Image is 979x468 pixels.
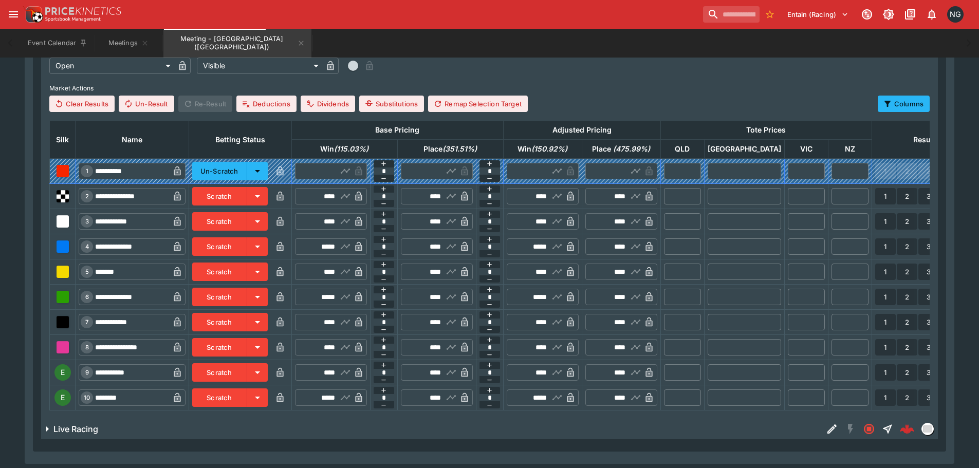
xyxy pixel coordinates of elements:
span: 7 [83,319,90,326]
button: 2 [897,389,917,406]
button: 1 [875,364,896,381]
button: open drawer [4,5,23,24]
span: 1 [84,167,90,175]
a: 1f80e062-6849-4448-91c3-d87a0fe3120c [897,419,917,439]
em: ( 475.99 %) [613,144,650,153]
button: Scratch [192,288,247,306]
button: 2 [897,188,917,204]
button: Un-Scratch [192,162,247,180]
th: VIC [784,140,828,159]
img: logo-cerberus--red.svg [900,422,914,436]
h6: Live Racing [53,424,98,435]
th: Base Pricing [291,121,503,140]
div: E [54,389,71,406]
button: Meeting - Manukau (NZ) [163,29,311,58]
img: PriceKinetics [45,7,121,15]
button: Straight [878,420,897,438]
th: Betting Status [189,121,292,159]
button: Edit Detail [823,420,841,438]
th: Name [76,121,189,159]
span: 5 [83,268,91,275]
button: Scratch [192,237,247,256]
button: Scratch [192,338,247,357]
div: 1f80e062-6849-4448-91c3-d87a0fe3120c [900,422,914,436]
button: 2 [897,289,917,305]
th: NZ [828,140,872,159]
span: 9 [83,369,91,376]
button: Columns [878,96,930,112]
button: Deductions [236,96,297,112]
button: 2 [897,264,917,280]
button: 2 [897,238,917,255]
button: 1 [875,389,896,406]
button: 1 [875,238,896,255]
div: liveracing [921,423,934,435]
span: 4 [83,243,91,250]
img: liveracing [922,423,933,435]
button: 1 [875,264,896,280]
th: QLD [660,140,704,159]
button: Documentation [901,5,919,24]
div: Nick Goss [947,6,964,23]
button: Dividends [301,96,355,112]
em: ( 150.92 %) [531,144,567,153]
th: Win [291,140,397,159]
button: Nick Goss [944,3,967,26]
img: Sportsbook Management [45,17,101,22]
th: [GEOGRAPHIC_DATA] [704,140,784,159]
button: 2 [897,213,917,230]
button: 3 [918,238,939,255]
button: Scratch [192,313,247,331]
button: 3 [918,264,939,280]
th: Adjusted Pricing [503,121,660,140]
button: 3 [918,389,939,406]
button: Remap Selection Target [428,96,528,112]
button: SGM Disabled [841,420,860,438]
button: 2 [897,314,917,330]
button: Closed [860,420,878,438]
button: Clear Results [49,96,115,112]
button: Scratch [192,212,247,231]
button: Substitutions [359,96,424,112]
button: 3 [918,314,939,330]
img: PriceKinetics Logo [23,4,43,25]
button: 1 [875,188,896,204]
div: Visible [197,58,322,74]
button: Connected to PK [858,5,876,24]
button: 3 [918,213,939,230]
button: 3 [918,188,939,204]
button: Toggle light/dark mode [879,5,898,24]
button: Select Tenant [781,6,855,23]
th: Win [503,140,582,159]
th: Silk [50,121,76,159]
button: Notifications [922,5,941,24]
em: ( 351.51 %) [442,144,477,153]
span: 2 [83,193,91,200]
button: No Bookmarks [762,6,778,23]
button: Un-Result [119,96,174,112]
button: 2 [897,339,917,355]
button: Scratch [192,263,247,281]
span: 3 [83,218,91,225]
button: 1 [875,314,896,330]
button: 1 [875,339,896,355]
button: 2 [897,364,917,381]
button: Meetings [96,29,161,58]
button: 1 [875,289,896,305]
span: 8 [83,344,91,351]
label: Market Actions [49,80,930,96]
button: 3 [918,339,939,355]
div: Open [49,58,174,74]
span: 6 [83,293,91,301]
button: 1 [875,213,896,230]
th: Place [397,140,503,159]
button: Event Calendar [22,29,94,58]
button: Scratch [192,187,247,205]
th: Place [582,140,660,159]
button: Scratch [192,388,247,407]
th: Tote Prices [660,121,872,140]
button: Live Racing [41,419,823,439]
em: ( 115.03 %) [334,144,368,153]
button: Scratch [192,363,247,382]
span: 10 [82,394,92,401]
